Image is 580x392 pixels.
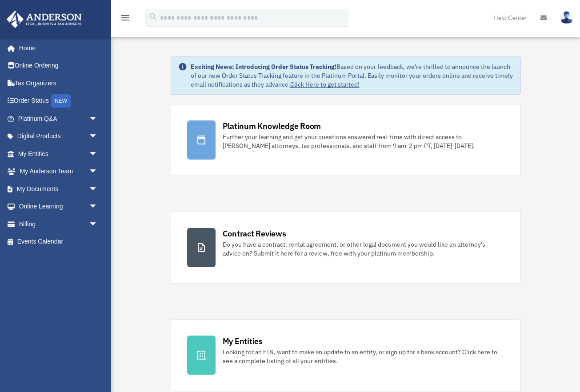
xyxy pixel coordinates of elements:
[51,94,71,108] div: NEW
[560,11,573,24] img: User Pic
[120,16,131,23] a: menu
[6,57,111,75] a: Online Ordering
[6,92,111,110] a: Order StatusNEW
[6,110,111,128] a: Platinum Q&Aarrow_drop_down
[171,319,521,391] a: My Entities Looking for an EIN, want to make an update to an entity, or sign up for a bank accoun...
[6,145,111,163] a: My Entitiesarrow_drop_down
[6,39,107,57] a: Home
[89,110,107,128] span: arrow_drop_down
[6,74,111,92] a: Tax Organizers
[6,180,111,198] a: My Documentsarrow_drop_down
[89,128,107,146] span: arrow_drop_down
[191,62,513,89] div: Based on your feedback, we're thrilled to announce the launch of our new Order Status Tracking fe...
[89,198,107,216] span: arrow_drop_down
[120,12,131,23] i: menu
[89,145,107,163] span: arrow_drop_down
[223,120,321,132] div: Platinum Knowledge Room
[6,215,111,233] a: Billingarrow_drop_down
[4,11,84,28] img: Anderson Advisors Platinum Portal
[89,180,107,198] span: arrow_drop_down
[89,163,107,181] span: arrow_drop_down
[148,12,158,22] i: search
[223,348,504,365] div: Looking for an EIN, want to make an update to an entity, or sign up for a bank account? Click her...
[6,163,111,180] a: My Anderson Teamarrow_drop_down
[223,228,286,239] div: Contract Reviews
[6,128,111,145] a: Digital Productsarrow_drop_down
[89,215,107,233] span: arrow_drop_down
[171,212,521,284] a: Contract Reviews Do you have a contract, rental agreement, or other legal document you would like...
[6,233,111,251] a: Events Calendar
[223,240,504,258] div: Do you have a contract, rental agreement, or other legal document you would like an attorney's ad...
[6,198,111,216] a: Online Learningarrow_drop_down
[171,104,521,176] a: Platinum Knowledge Room Further your learning and get your questions answered real-time with dire...
[223,132,504,150] div: Further your learning and get your questions answered real-time with direct access to [PERSON_NAM...
[223,336,263,347] div: My Entities
[191,63,336,71] strong: Exciting News: Introducing Order Status Tracking!
[290,80,360,88] a: Click Here to get started!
